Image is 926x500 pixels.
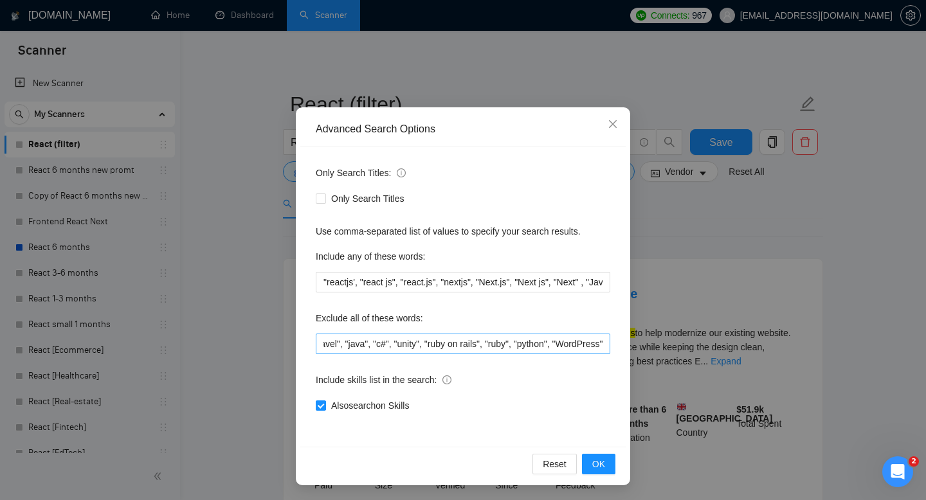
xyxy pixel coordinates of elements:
span: info-circle [442,375,451,384]
button: Close [595,107,630,142]
span: Reset [543,457,567,471]
span: Also search on Skills [326,398,414,413]
div: Advanced Search Options [316,122,610,136]
label: Exclude all of these words: [316,308,423,328]
button: Reset [532,454,577,474]
span: Only Search Titles: [316,166,406,180]
span: close [608,119,618,129]
span: info-circle [397,168,406,177]
label: Include any of these words: [316,246,425,267]
span: Only Search Titles [326,192,410,206]
span: OK [592,457,605,471]
div: Use comma-separated list of values to specify your search results. [316,224,610,238]
iframe: Intercom live chat [882,456,913,487]
button: OK [582,454,615,474]
span: Include skills list in the search: [316,373,451,387]
span: 2 [909,456,919,467]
